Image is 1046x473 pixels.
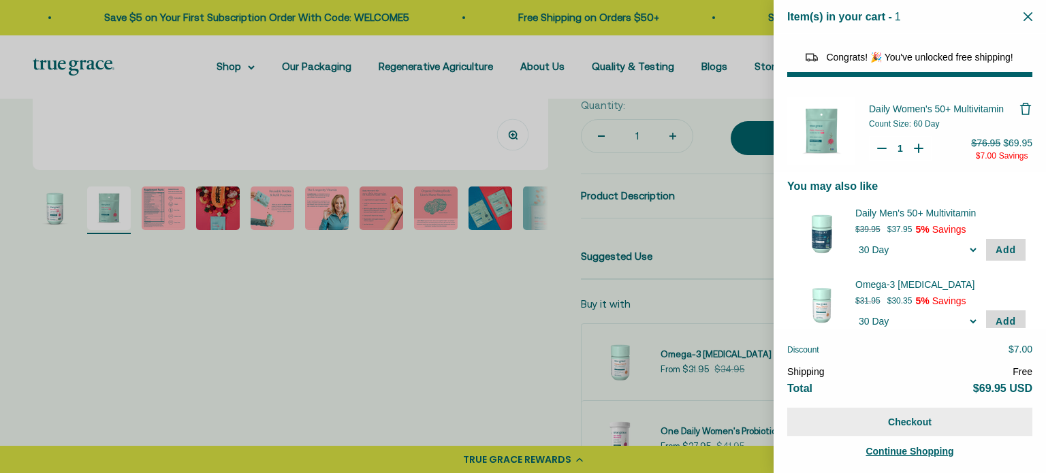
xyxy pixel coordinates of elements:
[804,49,820,65] img: Reward bar icon image
[1019,102,1032,116] button: Remove Daily Women's 50+ Multivitamin
[866,446,953,457] span: Continue Shopping
[1009,344,1032,355] span: $7.00
[986,310,1026,332] button: Add
[787,366,825,377] span: Shipping
[887,294,913,308] p: $30.35
[869,119,939,129] span: Count Size: 60 Day
[787,180,878,192] span: You may also like
[932,224,966,235] span: Savings
[1013,366,1032,377] span: Free
[787,382,812,394] span: Total
[973,382,1032,394] span: $69.95 USD
[999,151,1028,161] span: Savings
[855,294,881,308] p: $31.95
[787,11,892,22] span: Item(s) in your cart -
[1003,137,1032,148] span: $69.95
[887,223,913,236] p: $37.95
[971,137,1000,148] span: $76.95
[826,52,1013,63] span: Congrats! 🎉 You've unlocked free shipping!
[976,151,996,161] span: $7.00
[794,278,849,332] img: 30 Day
[855,206,1026,220] div: Daily Men's 50+ Multivitamin
[869,102,1019,116] a: Daily Women's 50+ Multivitamin
[794,206,849,261] img: 30 Day
[787,408,1032,436] button: Checkout
[855,223,881,236] p: $39.95
[996,244,1016,255] span: Add
[787,97,855,165] img: Daily Women&#39;s 50+ Multivitamin - 60 Day
[986,239,1026,261] button: Add
[932,295,966,306] span: Savings
[855,278,1009,291] span: Omega-3 [MEDICAL_DATA]
[915,295,929,306] span: 5%
[996,316,1016,327] span: Add
[895,11,901,22] span: 1
[855,206,1009,220] span: Daily Men's 50+ Multivitamin
[855,278,1026,291] div: Omega-3 Fish Oil
[1024,10,1032,23] button: Close
[893,142,907,155] input: Quantity for Daily Women's 50+ Multivitamin
[869,103,1004,114] span: Daily Women's 50+ Multivitamin
[787,345,819,355] span: Discount
[787,443,1032,459] a: Continue Shopping
[915,224,929,235] span: 5%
